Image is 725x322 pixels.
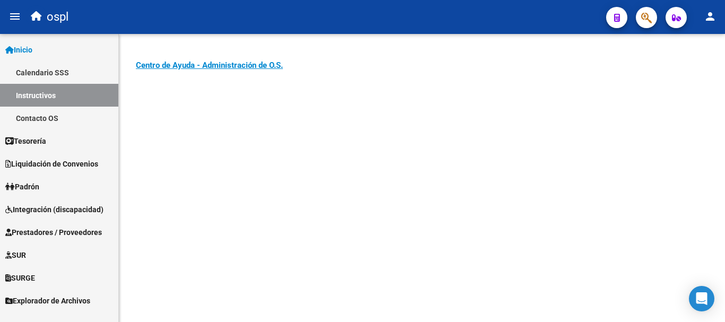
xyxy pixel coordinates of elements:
[5,204,103,215] span: Integración (discapacidad)
[5,295,90,307] span: Explorador de Archivos
[47,5,68,29] span: ospl
[5,44,32,56] span: Inicio
[8,10,21,23] mat-icon: menu
[5,158,98,170] span: Liquidación de Convenios
[5,249,26,261] span: SUR
[136,60,283,70] a: Centro de Ayuda - Administración de O.S.
[5,181,39,193] span: Padrón
[5,272,35,284] span: SURGE
[689,286,714,311] div: Open Intercom Messenger
[5,135,46,147] span: Tesorería
[704,10,717,23] mat-icon: person
[5,227,102,238] span: Prestadores / Proveedores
